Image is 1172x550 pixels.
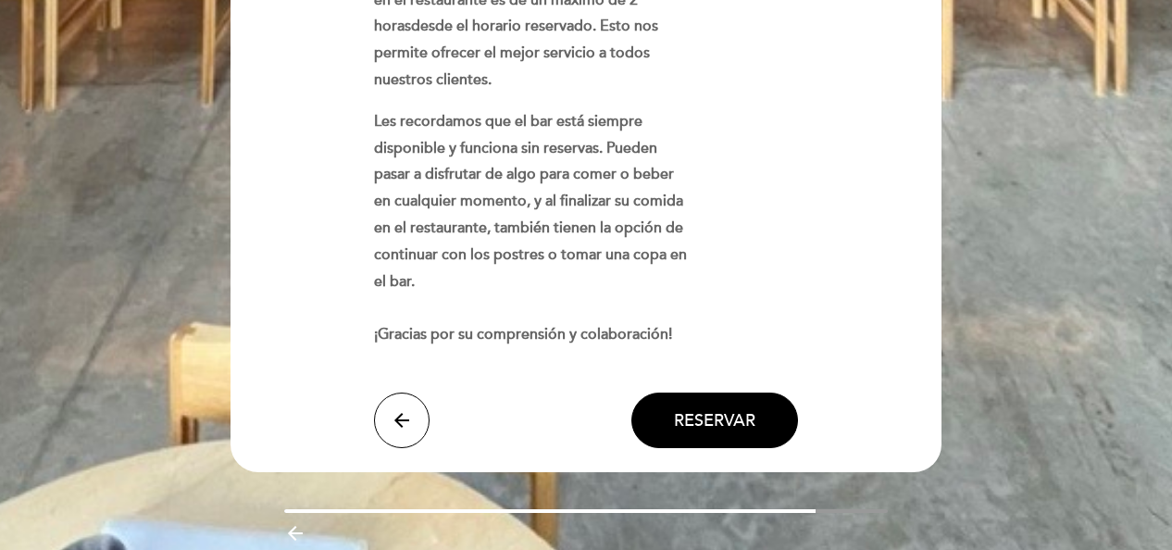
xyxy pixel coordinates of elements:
[674,410,755,431] span: Reservar
[374,393,430,448] button: arrow_back
[284,522,306,544] i: arrow_backward
[391,409,413,431] i: arrow_back
[374,108,693,348] p: Les recordamos que el bar está siempre disponible y funciona sin reservas. Pueden pasar a disfrut...
[631,393,798,448] button: Reservar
